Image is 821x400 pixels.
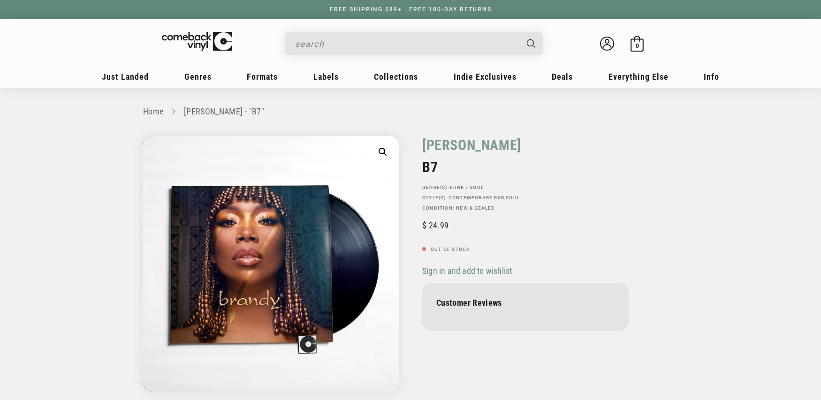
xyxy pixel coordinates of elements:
a: Contemporary R&B [449,195,504,200]
span: Sign in and add to wishlist [422,266,512,276]
a: FREE SHIPPING $89+ | FREE 100-DAY RETURNS [320,6,501,13]
a: [PERSON_NAME] - "B7" [184,106,264,116]
a: [PERSON_NAME] [422,136,521,154]
a: Funk / Soul [450,185,484,190]
p: GENRE(S): [422,185,629,190]
p: STYLE(S): , [422,195,629,201]
span: Info [704,72,719,82]
nav: breadcrumbs [143,105,678,119]
span: Collections [374,72,418,82]
p: Condition: New & Sealed [422,205,629,211]
span: Genres [184,72,212,82]
input: search [295,34,517,53]
span: 24.99 [422,220,449,230]
span: Deals [552,72,573,82]
p: Customer Reviews [436,298,615,308]
span: 0 [636,42,639,49]
span: $ [422,220,426,230]
span: Labels [313,72,339,82]
h2: B7 [422,159,629,175]
span: Indie Exclusives [454,72,517,82]
a: Home [143,106,163,116]
span: Formats [247,72,278,82]
div: Search [285,32,543,55]
a: Soul [506,195,520,200]
button: Sign in and add to wishlist [422,265,515,276]
span: Just Landed [102,72,149,82]
p: Out of stock [422,247,629,252]
span: Everything Else [608,72,669,82]
button: Search [519,32,544,55]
